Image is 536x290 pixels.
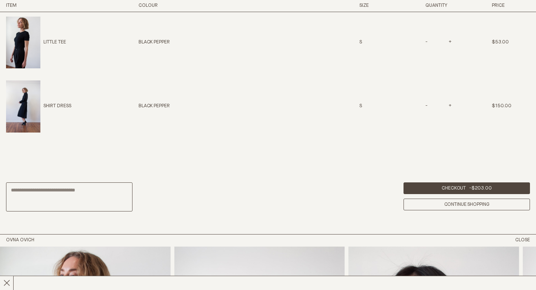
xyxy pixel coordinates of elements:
[139,39,243,46] div: Black Pepper
[6,238,34,242] a: Home
[6,17,66,68] a: Little TeeLittle Tee
[43,103,71,110] p: Shirt Dress
[359,103,397,110] div: S
[515,237,530,244] button: Close Cart
[425,40,429,45] span: -
[6,17,40,68] img: Little Tee
[492,103,530,110] div: $150.00
[359,39,397,46] div: S
[139,3,243,9] h3: Colour
[425,3,464,9] h3: Quantity
[6,80,71,132] a: Shirt DressShirt Dress
[6,3,111,9] h3: Item
[139,103,243,110] div: Black Pepper
[492,39,530,46] div: $53.00
[425,104,429,109] span: -
[448,104,451,109] span: +
[43,39,66,46] p: Little Tee
[492,3,530,9] h3: Price
[359,3,397,9] h3: Size
[404,182,530,194] a: Checkout -$203.00
[6,80,40,132] img: Shirt Dress
[471,186,492,191] span: $203.00
[448,40,451,45] span: +
[404,199,530,210] a: Continue Shopping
